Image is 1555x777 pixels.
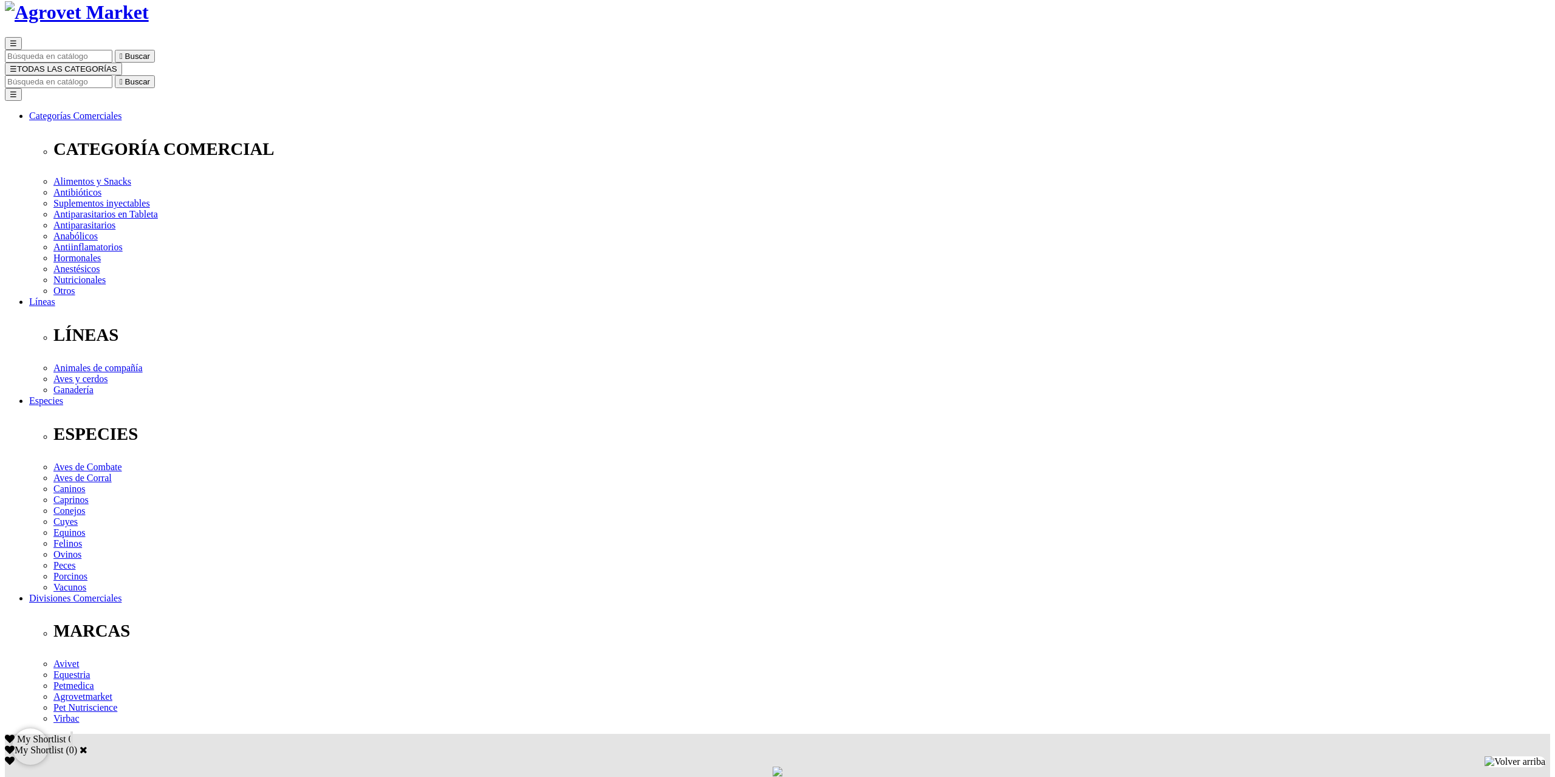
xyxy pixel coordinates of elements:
a: Peces [53,560,75,570]
p: LÍNEAS [53,325,1550,345]
span: 0 [68,734,73,744]
iframe: Brevo live chat [12,728,49,765]
a: Caninos [53,484,85,494]
a: Vacunos [53,582,86,592]
label: 0 [69,745,74,755]
input: Buscar [5,75,112,88]
a: Felinos [53,538,82,549]
input: Buscar [5,50,112,63]
p: MARCAS [53,621,1550,641]
img: loading.gif [773,767,782,776]
a: Especies [29,395,63,406]
span: ☰ [10,64,17,74]
a: Equestria [53,669,90,680]
a: Virbac [53,713,80,724]
a: Conejos [53,505,85,516]
a: Suplementos inyectables [53,198,150,208]
a: Categorías Comerciales [29,111,121,121]
a: Avivet [53,659,79,669]
a: Líneas [29,296,55,307]
a: Pet Nutriscience [53,702,117,713]
a: Caprinos [53,495,89,505]
span: Buscar [125,77,150,86]
a: Antibióticos [53,187,101,197]
a: Nutricionales [53,275,106,285]
a: Hormonales [53,253,101,263]
button: ☰TODAS LAS CATEGORÍAS [5,63,122,75]
a: Antiparasitarios en Tableta [53,209,158,219]
a: Ovinos [53,549,81,560]
a: Aves de Combate [53,462,122,472]
button:  Buscar [115,75,155,88]
p: ESPECIES [53,424,1550,444]
button: ☰ [5,37,22,50]
a: Aves y cerdos [53,374,108,384]
a: Otros [53,286,75,296]
a: Equinos [53,527,85,538]
a: Petmedica [53,680,94,691]
a: Antiinflamatorios [53,242,123,252]
a: Ganadería [53,385,94,395]
a: Anabólicos [53,231,98,241]
label: My Shortlist [5,745,63,755]
img: Agrovet Market [5,1,149,24]
img: Volver arriba [1485,756,1545,767]
span: Buscar [125,52,150,61]
button:  Buscar [115,50,155,63]
a: Alimentos y Snacks [53,176,131,187]
i:  [120,52,123,61]
a: Porcinos [53,571,87,581]
a: Cerrar [80,745,87,755]
a: Agrovetmarket [53,691,112,702]
i:  [120,77,123,86]
a: Anestésicos [53,264,100,274]
p: CATEGORÍA COMERCIAL [53,139,1550,159]
a: Antiparasitarios [53,220,115,230]
a: Aves de Corral [53,473,112,483]
span: ( ) [66,745,77,755]
a: Animales de compañía [53,363,143,373]
a: Divisiones Comerciales [29,593,121,603]
span: ☰ [10,39,17,48]
button: ☰ [5,88,22,101]
a: Cuyes [53,516,78,527]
